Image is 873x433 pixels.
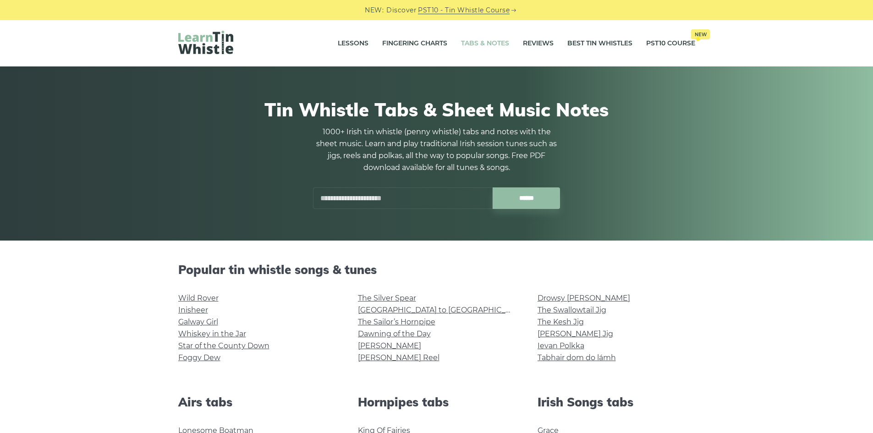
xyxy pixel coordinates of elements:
h2: Irish Songs tabs [538,395,695,409]
h1: Tin Whistle Tabs & Sheet Music Notes [178,99,695,121]
a: Ievan Polkka [538,341,584,350]
a: Tabhair dom do lámh [538,353,616,362]
a: PST10 CourseNew [646,32,695,55]
a: Fingering Charts [382,32,447,55]
h2: Hornpipes tabs [358,395,516,409]
p: 1000+ Irish tin whistle (penny whistle) tabs and notes with the sheet music. Learn and play tradi... [313,126,560,174]
a: Star of the County Down [178,341,269,350]
a: [GEOGRAPHIC_DATA] to [GEOGRAPHIC_DATA] [358,306,527,314]
a: [PERSON_NAME] Jig [538,329,613,338]
a: The Sailor’s Hornpipe [358,318,435,326]
a: The Swallowtail Jig [538,306,606,314]
h2: Popular tin whistle songs & tunes [178,263,695,277]
a: [PERSON_NAME] [358,341,421,350]
a: Lessons [338,32,368,55]
a: [PERSON_NAME] Reel [358,353,439,362]
h2: Airs tabs [178,395,336,409]
img: LearnTinWhistle.com [178,31,233,54]
a: Inisheer [178,306,208,314]
a: Wild Rover [178,294,219,302]
a: Galway Girl [178,318,218,326]
a: Best Tin Whistles [567,32,632,55]
a: Whiskey in the Jar [178,329,246,338]
a: Drowsy [PERSON_NAME] [538,294,630,302]
a: Tabs & Notes [461,32,509,55]
span: New [691,29,710,39]
a: The Kesh Jig [538,318,584,326]
a: Foggy Dew [178,353,220,362]
a: Reviews [523,32,554,55]
a: The Silver Spear [358,294,416,302]
a: Dawning of the Day [358,329,431,338]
